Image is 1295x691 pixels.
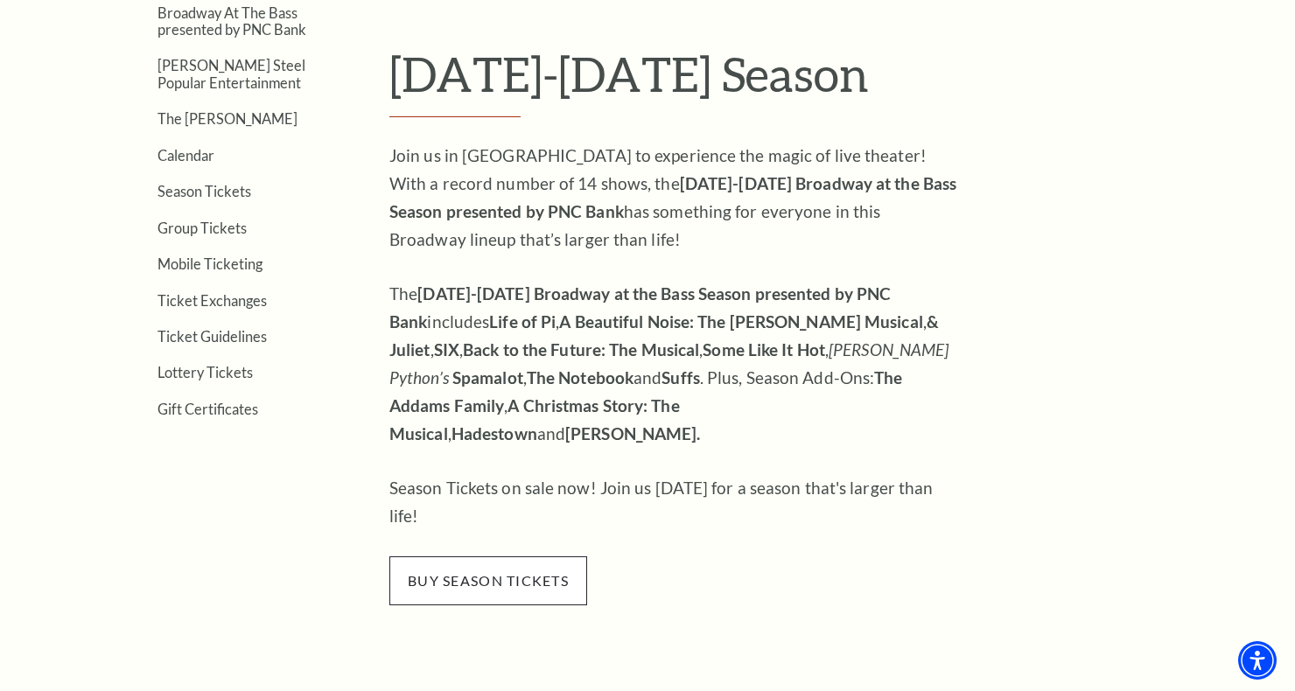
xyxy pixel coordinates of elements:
strong: Suffs [661,367,700,387]
strong: SIX [434,339,459,359]
a: Gift Certificates [157,401,258,417]
a: buy season tickets [389,569,587,590]
p: The includes , , , , , , , and . Plus, Season Add-Ons: , , and [389,280,958,448]
strong: [PERSON_NAME]. [565,423,700,443]
a: Calendar [157,147,214,164]
strong: [DATE]-[DATE] Broadway at the Bass Season presented by PNC Bank [389,173,956,221]
strong: Spamalot [452,367,523,387]
span: buy season tickets [389,556,587,605]
div: Accessibility Menu [1238,641,1277,680]
a: Group Tickets [157,220,247,236]
strong: Life of Pi [489,311,556,332]
strong: A Beautiful Noise: The [PERSON_NAME] Musical [559,311,922,332]
strong: The Addams Family [389,367,902,415]
strong: Some Like It Hot [703,339,825,359]
a: Ticket Exchanges [157,292,267,309]
a: Mobile Ticketing [157,255,262,272]
strong: [DATE]-[DATE] Broadway at the Bass Season presented by PNC Bank [389,283,891,332]
strong: Back to the Future: The Musical [463,339,699,359]
p: Join us in [GEOGRAPHIC_DATA] to experience the magic of live theater! With a record number of 14 ... [389,142,958,254]
strong: & Juliet [389,311,939,359]
em: [PERSON_NAME] Python’s [389,339,948,387]
a: [PERSON_NAME] Steel Popular Entertainment [157,57,305,90]
a: Season Tickets [157,183,251,199]
a: Ticket Guidelines [157,328,267,345]
a: Broadway At The Bass presented by PNC Bank [157,4,306,38]
strong: The Notebook [527,367,633,387]
a: Lottery Tickets [157,364,253,380]
h1: [DATE]-[DATE] Season [389,45,1190,117]
strong: A Christmas Story: The Musical [389,395,680,443]
strong: Hadestown [451,423,537,443]
p: Season Tickets on sale now! Join us [DATE] for a season that's larger than life! [389,474,958,530]
a: The [PERSON_NAME] [157,110,297,127]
